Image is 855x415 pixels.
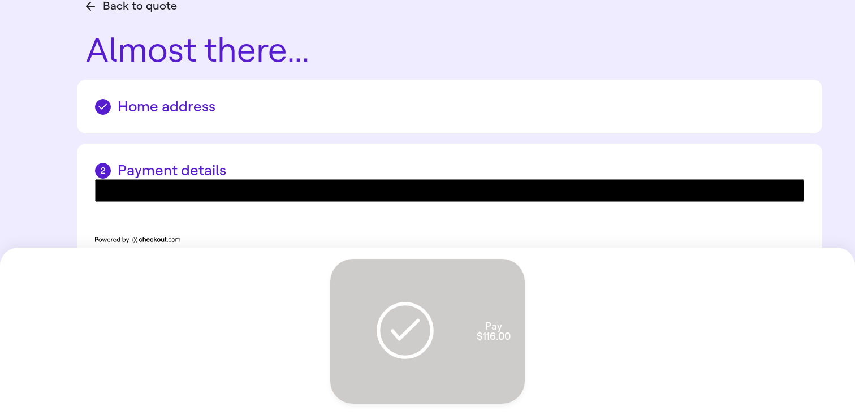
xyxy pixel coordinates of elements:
[342,267,513,396] span: Pay $116.00
[330,259,525,404] button: Pay $116.00
[95,179,804,202] button: Google Pay
[95,162,804,179] h2: Payment details
[86,33,778,68] h1: Almost there...
[95,98,804,115] h2: Home address
[95,206,804,230] iframe: PayPal-paypal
